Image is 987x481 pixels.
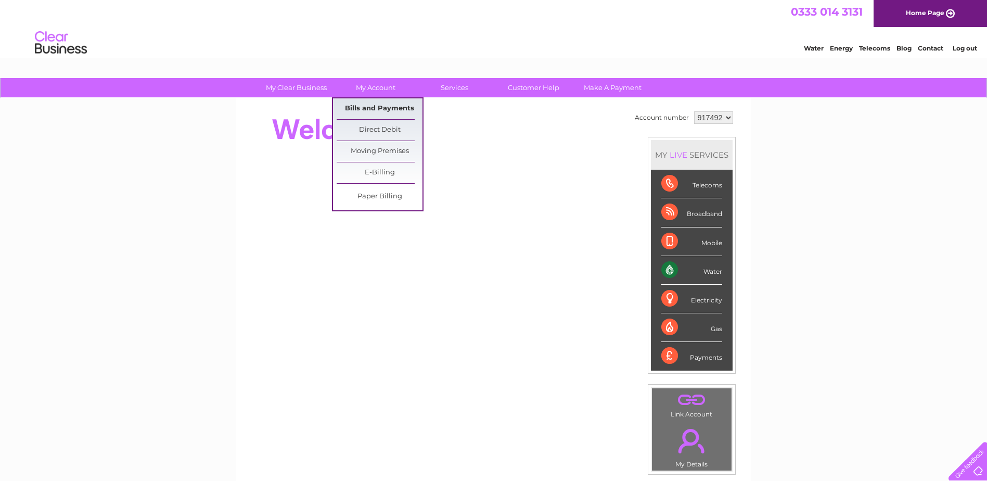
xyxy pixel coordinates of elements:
[661,227,722,256] div: Mobile
[661,198,722,227] div: Broadband
[570,78,656,97] a: Make A Payment
[337,120,422,141] a: Direct Debit
[830,44,853,52] a: Energy
[253,78,339,97] a: My Clear Business
[655,423,729,459] a: .
[791,5,863,18] a: 0333 014 3131
[651,140,733,170] div: MY SERVICES
[804,44,824,52] a: Water
[337,98,422,119] a: Bills and Payments
[332,78,418,97] a: My Account
[248,6,740,50] div: Clear Business is a trading name of Verastar Limited (registered in [GEOGRAPHIC_DATA] No. 3667643...
[632,109,691,126] td: Account number
[661,256,722,285] div: Water
[661,285,722,313] div: Electricity
[896,44,912,52] a: Blog
[412,78,497,97] a: Services
[491,78,576,97] a: Customer Help
[34,27,87,59] img: logo.png
[337,141,422,162] a: Moving Premises
[859,44,890,52] a: Telecoms
[655,391,729,409] a: .
[661,342,722,370] div: Payments
[661,170,722,198] div: Telecoms
[651,388,732,421] td: Link Account
[668,150,689,160] div: LIVE
[337,186,422,207] a: Paper Billing
[953,44,977,52] a: Log out
[661,313,722,342] div: Gas
[337,162,422,183] a: E-Billing
[651,420,732,471] td: My Details
[918,44,943,52] a: Contact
